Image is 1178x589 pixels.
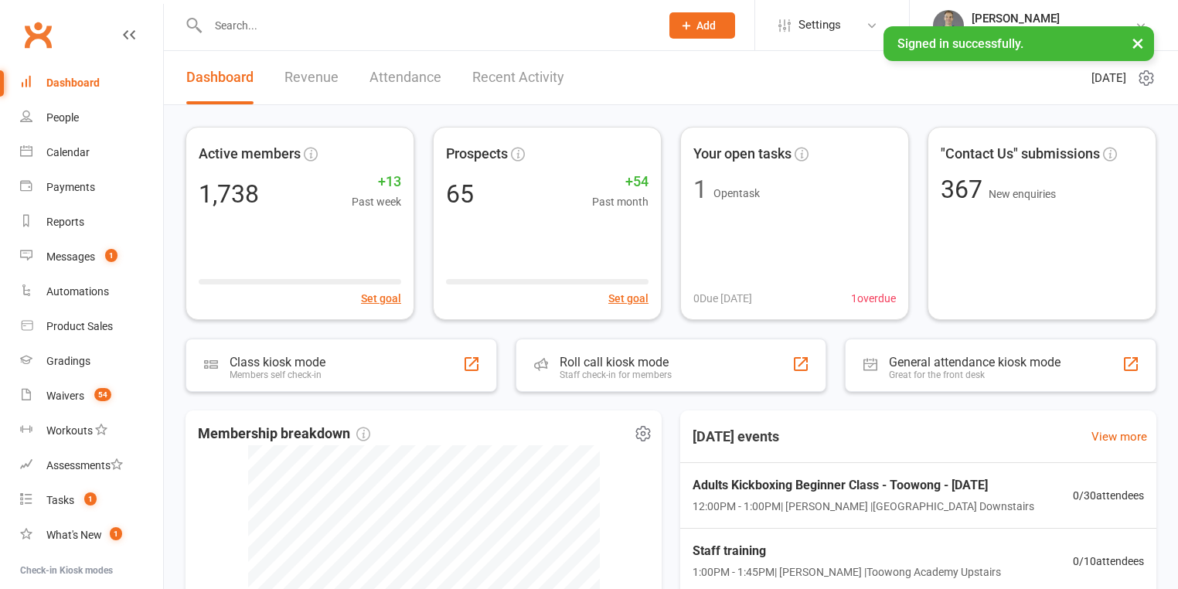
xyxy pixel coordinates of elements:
[941,175,989,204] span: 367
[199,182,259,206] div: 1,738
[20,518,163,553] a: What's New1
[46,181,95,193] div: Payments
[592,171,649,193] span: +54
[20,240,163,274] a: Messages 1
[46,111,79,124] div: People
[560,369,672,380] div: Staff check-in for members
[693,290,752,307] span: 0 Due [DATE]
[1073,487,1144,504] span: 0 / 30 attendees
[361,290,401,307] button: Set goal
[46,320,113,332] div: Product Sales
[889,369,1061,380] div: Great for the front desk
[230,369,325,380] div: Members self check-in
[20,483,163,518] a: Tasks 1
[472,51,564,104] a: Recent Activity
[46,146,90,158] div: Calendar
[46,285,109,298] div: Automations
[46,355,90,367] div: Gradings
[352,193,401,210] span: Past week
[446,182,474,206] div: 65
[20,135,163,170] a: Calendar
[20,309,163,344] a: Product Sales
[94,388,111,401] span: 54
[352,171,401,193] span: +13
[608,290,649,307] button: Set goal
[1091,69,1126,87] span: [DATE]
[851,290,896,307] span: 1 overdue
[230,355,325,369] div: Class kiosk mode
[446,143,508,165] span: Prospects
[105,249,117,262] span: 1
[933,10,964,41] img: thumb_image1519078796.png
[46,390,84,402] div: Waivers
[1124,26,1152,60] button: ×
[20,414,163,448] a: Workouts
[46,494,74,506] div: Tasks
[713,187,760,199] span: Open task
[186,51,254,104] a: Dashboard
[696,19,716,32] span: Add
[1073,553,1144,570] span: 0 / 10 attendees
[669,12,735,39] button: Add
[889,355,1061,369] div: General attendance kiosk mode
[560,355,672,369] div: Roll call kiosk mode
[46,250,95,263] div: Messages
[46,459,123,472] div: Assessments
[46,216,84,228] div: Reports
[693,143,792,165] span: Your open tasks
[20,448,163,483] a: Assessments
[20,274,163,309] a: Automations
[20,205,163,240] a: Reports
[592,193,649,210] span: Past month
[1091,427,1147,446] a: View more
[693,541,1001,561] span: Staff training
[693,177,707,202] div: 1
[110,527,122,540] span: 1
[680,423,792,451] h3: [DATE] events
[203,15,649,36] input: Search...
[20,170,163,205] a: Payments
[897,36,1023,51] span: Signed in successfully.
[20,379,163,414] a: Waivers 54
[20,344,163,379] a: Gradings
[972,26,1135,39] div: Martial Arts [GEOGRAPHIC_DATA]
[20,100,163,135] a: People
[941,143,1100,165] span: "Contact Us" submissions
[693,475,1034,495] span: Adults Kickboxing Beginner Class - Toowong - [DATE]
[19,15,57,54] a: Clubworx
[46,529,102,541] div: What's New
[84,492,97,506] span: 1
[798,8,841,43] span: Settings
[989,188,1056,200] span: New enquiries
[199,143,301,165] span: Active members
[284,51,339,104] a: Revenue
[46,77,100,89] div: Dashboard
[46,424,93,437] div: Workouts
[369,51,441,104] a: Attendance
[198,423,370,445] span: Membership breakdown
[693,498,1034,515] span: 12:00PM - 1:00PM | [PERSON_NAME] | [GEOGRAPHIC_DATA] Downstairs
[20,66,163,100] a: Dashboard
[972,12,1135,26] div: [PERSON_NAME]
[693,563,1001,580] span: 1:00PM - 1:45PM | [PERSON_NAME] | Toowong Academy Upstairs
